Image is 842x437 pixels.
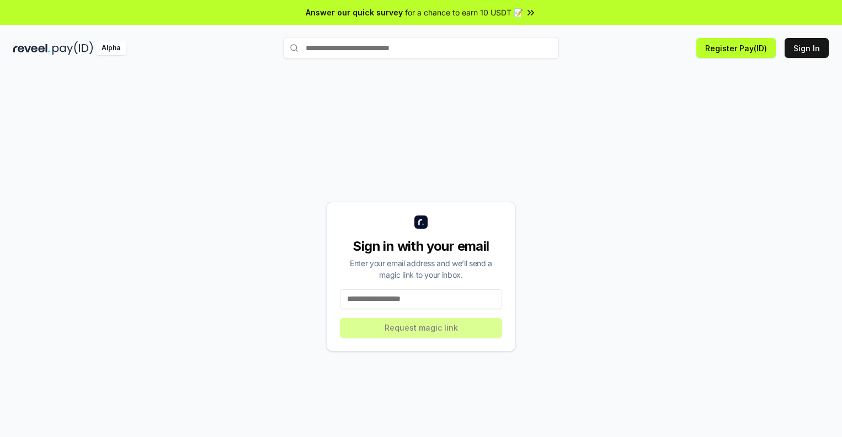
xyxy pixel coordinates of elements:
button: Register Pay(ID) [696,38,776,58]
img: pay_id [52,41,93,55]
div: Enter your email address and we’ll send a magic link to your inbox. [340,257,502,280]
img: logo_small [414,215,428,229]
img: reveel_dark [13,41,50,55]
div: Alpha [95,41,126,55]
div: Sign in with your email [340,238,502,255]
span: for a chance to earn 10 USDT 📝 [405,7,523,18]
button: Sign In [785,38,829,58]
span: Answer our quick survey [306,7,403,18]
